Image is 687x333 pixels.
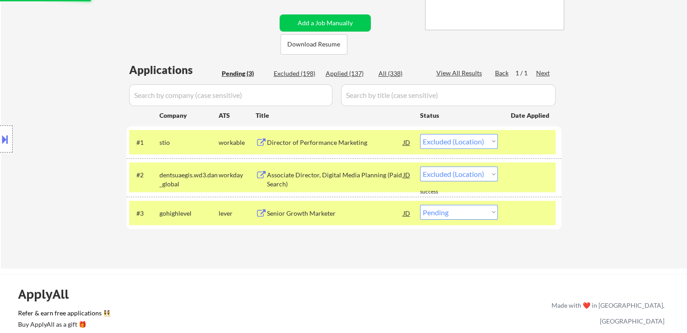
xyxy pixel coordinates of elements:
[18,319,108,331] a: Buy ApplyAll as a gift 🎁
[18,321,108,328] div: Buy ApplyAll as a gift 🎁
[159,209,219,218] div: gohighlevel
[511,111,551,120] div: Date Applied
[274,69,319,78] div: Excluded (198)
[402,205,411,221] div: JD
[267,138,403,147] div: Director of Performance Marketing
[159,171,219,188] div: dentsuaegis.wd3.dan_global
[280,34,347,55] button: Download Resume
[219,209,256,218] div: lever
[219,171,256,180] div: workday
[402,134,411,150] div: JD
[536,69,551,78] div: Next
[420,107,498,123] div: Status
[18,310,363,319] a: Refer & earn free applications 👯‍♀️
[222,69,267,78] div: Pending (3)
[18,287,79,302] div: ApplyAll
[219,138,256,147] div: workable
[280,14,371,32] button: Add a Job Manually
[379,69,424,78] div: All (338)
[219,111,256,120] div: ATS
[129,65,219,75] div: Applications
[495,69,509,78] div: Back
[341,84,556,106] input: Search by title (case sensitive)
[420,188,456,196] div: success
[159,111,219,120] div: Company
[256,111,411,120] div: Title
[159,138,219,147] div: stio
[129,84,332,106] input: Search by company (case sensitive)
[436,69,485,78] div: View All Results
[515,69,536,78] div: 1 / 1
[326,69,371,78] div: Applied (137)
[402,166,411,183] div: JD
[267,209,403,218] div: Senior Growth Marketer
[548,297,664,329] div: Made with ❤️ in [GEOGRAPHIC_DATA], [GEOGRAPHIC_DATA]
[267,171,403,188] div: Associate Director, Digital Media Planning (Paid Search)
